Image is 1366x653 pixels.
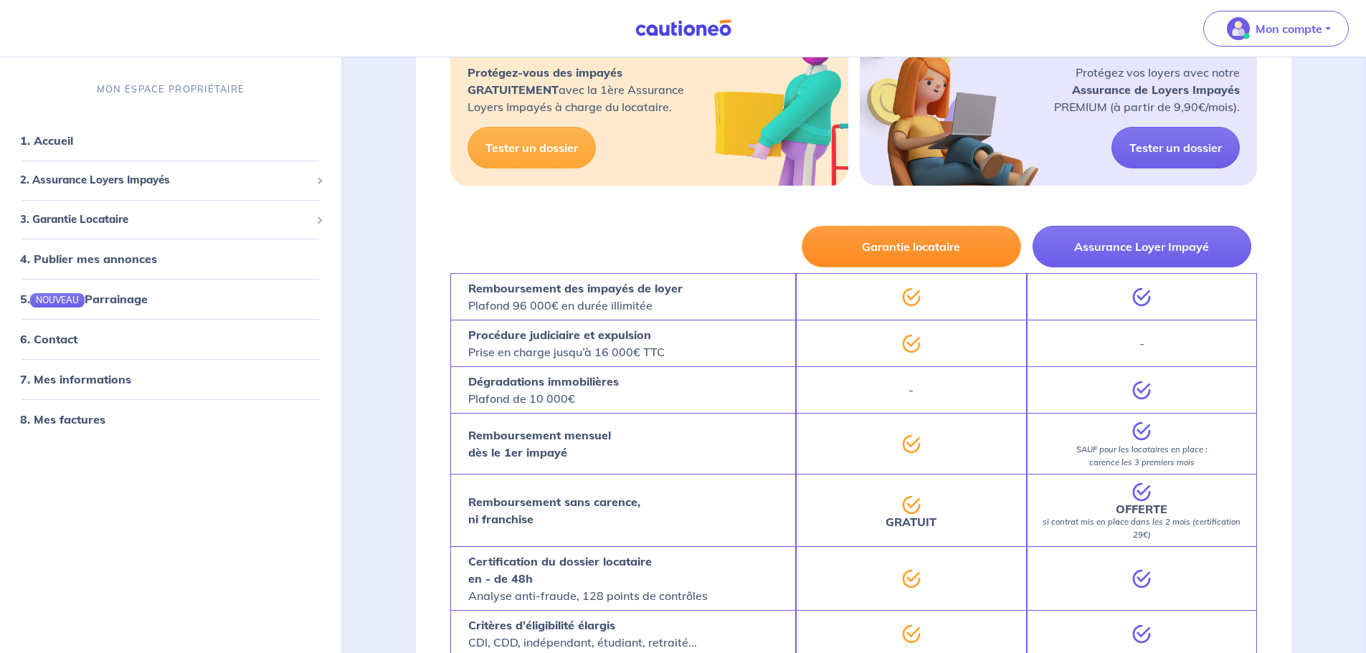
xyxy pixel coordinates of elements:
a: Tester un dossier [1111,127,1240,168]
div: 8. Mes factures [6,405,336,434]
p: Plafond 96 000€ en durée illimitée [468,280,683,314]
div: 4. Publier mes annonces [6,244,336,273]
span: - [1139,335,1144,352]
p: MON ESPACE PROPRIÉTAIRE [97,82,245,96]
div: - [796,366,1026,413]
strong: GRATUIT [886,515,936,529]
a: 4. Publier mes annonces [20,252,157,266]
div: 1. Accueil [6,126,336,155]
p: CDI, CDD, indépendant, étudiant, retraité... [468,616,697,651]
p: Prise en charge jusqu’à 16 000€ TTC [468,326,665,361]
img: Cautioneo [630,19,737,37]
strong: Procédure judiciaire et expulsion [468,328,651,342]
strong: OFFERTE [1116,502,1167,516]
a: 7. Mes informations [20,372,131,386]
a: 1. Accueil [20,133,73,148]
strong: Protégez-vous des impayés GRATUITEMENT [468,65,622,97]
button: Garantie locataire [802,226,1020,267]
strong: Remboursement des impayés de loyer [468,281,683,295]
em: SAUF pour les locataires en place : carence les 3 premiers mois [1076,444,1208,467]
strong: Assurance de Loyers Impayés [1072,82,1240,97]
p: Protégez vos loyers avec notre PREMIUM (à partir de 9,90€/mois). [1054,64,1240,115]
em: si contrat mis en place dans les 2 mois (certification 29€) [1043,517,1241,540]
strong: Dégradations immobilières [468,374,619,389]
div: 6. Contact [6,325,336,353]
a: 8. Mes factures [20,412,105,426]
p: Mon compte [1256,20,1322,37]
strong: Critères d’éligibilité élargis [468,618,615,632]
div: 5.NOUVEAUParrainage [6,285,336,313]
p: Plafond de 10 000€ [468,373,619,407]
p: Analyse anti-fraude, 128 points de contrôles [468,553,708,604]
span: 3. Garantie Locataire [20,211,310,228]
a: Tester un dossier [468,127,596,168]
strong: Certification du dossier locataire en - de 48h [468,554,652,586]
button: illu_account_valid_menu.svgMon compte [1203,11,1349,47]
div: 3. Garantie Locataire [6,206,336,234]
span: 2. Assurance Loyers Impayés [20,172,310,189]
div: 2. Assurance Loyers Impayés [6,166,336,194]
strong: Remboursement sans carence, ni franchise [468,495,640,526]
strong: Remboursement mensuel dès le 1er impayé [468,428,611,459]
a: 6. Contact [20,332,77,346]
button: Assurance Loyer Impayé [1033,226,1251,267]
div: 7. Mes informations [6,365,336,394]
p: avec la 1ère Assurance Loyers Impayés à charge du locataire. [468,64,684,115]
a: 5.NOUVEAUParrainage [20,292,148,306]
img: illu_account_valid_menu.svg [1227,17,1250,40]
